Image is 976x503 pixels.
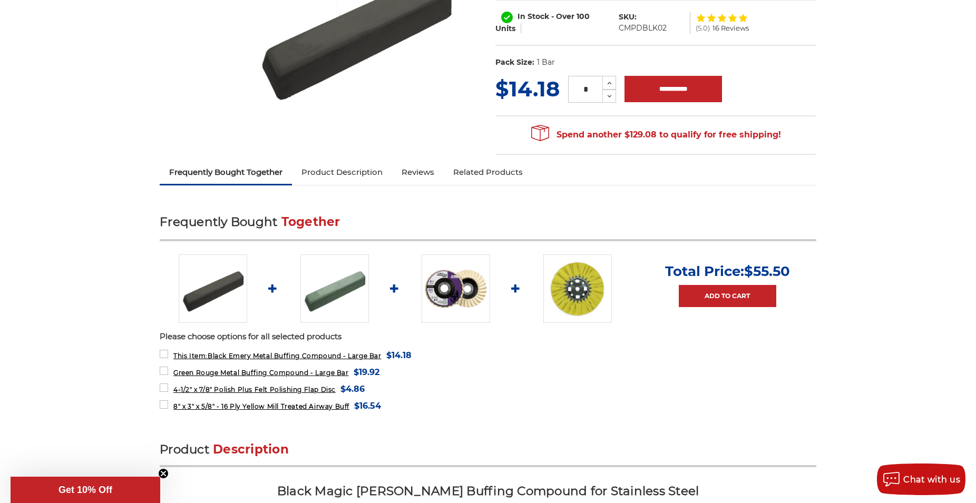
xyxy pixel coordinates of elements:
[160,442,209,457] span: Product
[173,402,349,410] span: 8" x 3" x 5/8" - 16 Ply Yellow Mill Treated Airway Buff
[518,12,549,21] span: In Stock
[277,484,699,498] span: Black Magic [PERSON_NAME] Buffing Compound for Stainless Steel
[537,57,555,68] dd: 1 Bar
[392,161,444,184] a: Reviews
[213,442,289,457] span: Description
[877,463,965,495] button: Chat with us
[903,475,960,485] span: Chat with us
[281,214,340,229] span: Together
[354,399,381,413] span: $16.54
[179,254,247,323] img: Black Stainless Steel Buffing Compound
[173,352,382,360] span: Black Emery Metal Buffing Compound - Large Bar
[354,365,379,379] span: $19.92
[619,12,637,23] dt: SKU:
[160,214,277,229] span: Frequently Bought
[495,24,515,33] span: Units
[160,331,816,343] p: Please choose options for all selected products
[665,263,790,280] p: Total Price:
[58,485,112,495] span: Get 10% Off
[158,468,169,479] button: Close teaser
[173,386,336,393] span: 4-1/2" x 7/8" Polish Plus Felt Polishing Flap Disc
[577,12,590,21] span: 100
[495,76,560,102] span: $14.18
[160,161,292,184] a: Frequently Bought Together
[679,285,776,307] a: Add to Cart
[292,161,392,184] a: Product Description
[744,263,790,280] span: $55.50
[713,25,749,32] span: 16 Reviews
[173,352,208,360] strong: This Item:
[495,57,534,68] dt: Pack Size:
[444,161,532,184] a: Related Products
[340,382,365,396] span: $4.86
[531,130,781,140] span: Spend another $129.08 to qualify for free shipping!
[173,369,349,377] span: Green Rouge Metal Buffing Compound - Large Bar
[696,25,710,32] span: (5.0)
[11,477,160,503] div: Get 10% OffClose teaser
[551,12,574,21] span: - Over
[619,23,667,34] dd: CMPDBLK02
[386,348,412,362] span: $14.18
